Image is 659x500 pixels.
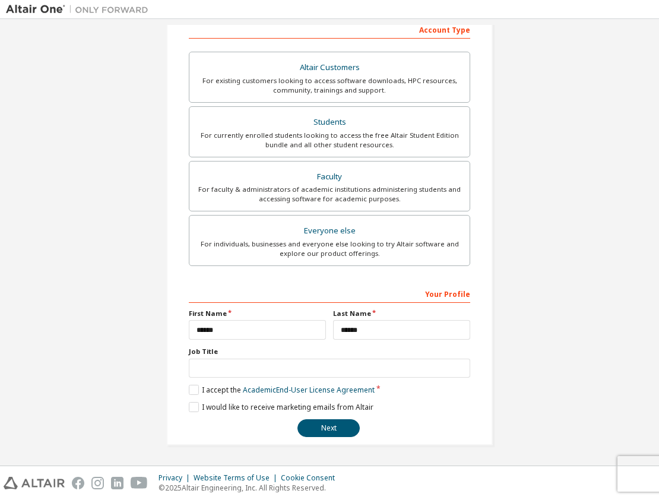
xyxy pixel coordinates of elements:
[197,114,462,131] div: Students
[131,477,148,489] img: youtube.svg
[197,131,462,150] div: For currently enrolled students looking to access the free Altair Student Edition bundle and all ...
[189,385,375,395] label: I accept the
[333,309,470,318] label: Last Name
[197,76,462,95] div: For existing customers looking to access software downloads, HPC resources, community, trainings ...
[189,20,470,39] div: Account Type
[281,473,342,483] div: Cookie Consent
[159,483,342,493] p: © 2025 Altair Engineering, Inc. All Rights Reserved.
[4,477,65,489] img: altair_logo.svg
[297,419,360,437] button: Next
[111,477,123,489] img: linkedin.svg
[6,4,154,15] img: Altair One
[197,59,462,76] div: Altair Customers
[72,477,84,489] img: facebook.svg
[197,169,462,185] div: Faculty
[197,185,462,204] div: For faculty & administrators of academic institutions administering students and accessing softwa...
[189,309,326,318] label: First Name
[243,385,375,395] a: Academic End-User License Agreement
[159,473,194,483] div: Privacy
[194,473,281,483] div: Website Terms of Use
[197,239,462,258] div: For individuals, businesses and everyone else looking to try Altair software and explore our prod...
[91,477,104,489] img: instagram.svg
[189,402,373,412] label: I would like to receive marketing emails from Altair
[189,347,470,356] label: Job Title
[189,284,470,303] div: Your Profile
[197,223,462,239] div: Everyone else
